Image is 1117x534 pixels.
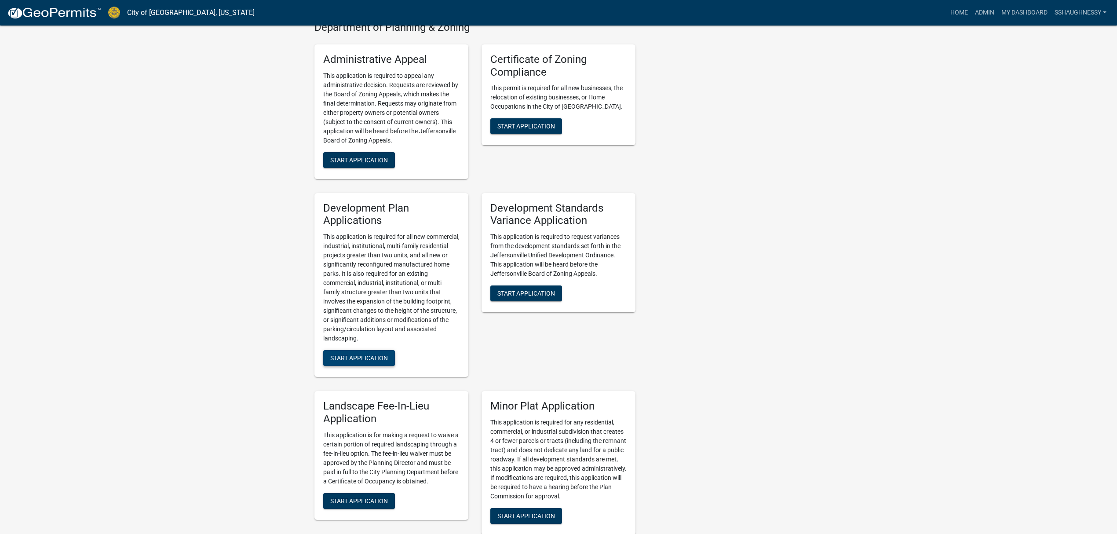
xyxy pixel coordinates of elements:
[490,84,627,111] p: This permit is required for all new businesses, the relocation of existing businesses, or Home Oc...
[323,350,395,366] button: Start Application
[108,7,120,18] img: City of Jeffersonville, Indiana
[490,202,627,227] h5: Development Standards Variance Application
[127,5,255,20] a: City of [GEOGRAPHIC_DATA], [US_STATE]
[330,355,388,362] span: Start Application
[330,156,388,163] span: Start Application
[497,512,555,519] span: Start Application
[323,71,460,145] p: This application is required to appeal any administrative decision. Requests are reviewed by the ...
[323,152,395,168] button: Start Application
[490,400,627,413] h5: Minor Plat Application
[330,497,388,504] span: Start Application
[314,21,635,34] h4: Department of Planning & Zoning
[1051,4,1110,21] a: sshaughnessy
[998,4,1051,21] a: My Dashboard
[490,285,562,301] button: Start Application
[947,4,971,21] a: Home
[323,400,460,425] h5: Landscape Fee-In-Lieu Application
[323,431,460,486] p: This application is for making a request to waive a certain portion of required landscaping throu...
[490,118,562,134] button: Start Application
[323,53,460,66] h5: Administrative Appeal
[323,202,460,227] h5: Development Plan Applications
[323,232,460,343] p: This application is required for all new commercial, industrial, institutional, multi-family resi...
[490,53,627,79] h5: Certificate of Zoning Compliance
[490,232,627,278] p: This application is required to request variances from the development standards set forth in the...
[971,4,998,21] a: Admin
[497,123,555,130] span: Start Application
[490,418,627,501] p: This application is required for any residential, commercial, or industrial subdivision that crea...
[497,290,555,297] span: Start Application
[490,508,562,524] button: Start Application
[323,493,395,509] button: Start Application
